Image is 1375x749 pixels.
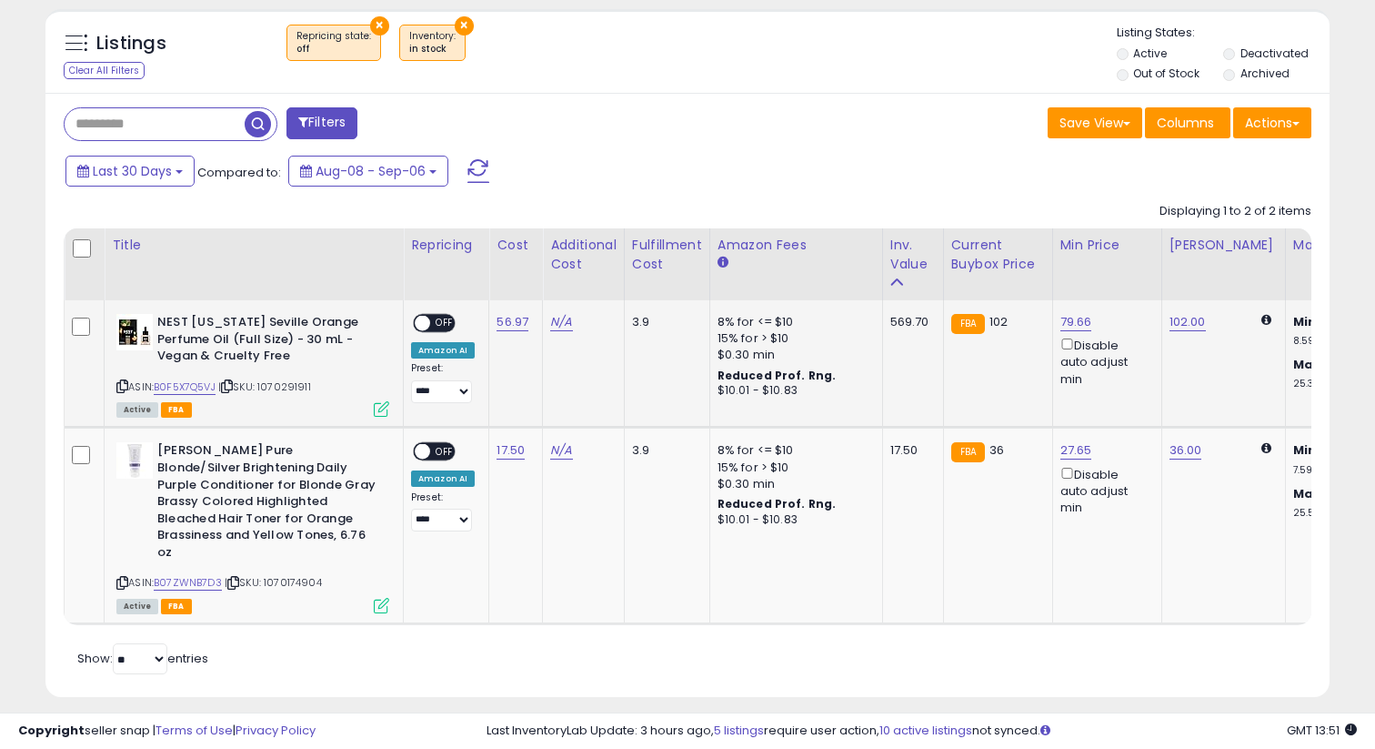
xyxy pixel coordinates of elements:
[64,62,145,79] div: Clear All Filters
[411,236,481,255] div: Repricing
[1293,356,1325,373] b: Max:
[718,383,868,399] div: $10.01 - $10.83
[989,313,1008,330] span: 102
[1240,66,1290,81] label: Archived
[1060,335,1148,388] div: Disable auto adjust min
[197,164,281,181] span: Compared to:
[951,442,985,462] small: FBA
[286,107,357,139] button: Filters
[411,342,475,359] div: Amazon AI
[225,575,322,590] span: | SKU: 1070174904
[718,512,868,528] div: $10.01 - $10.83
[718,460,868,476] div: 15% for > $10
[1287,722,1357,739] span: 2025-10-7 13:51 GMT
[1157,114,1214,132] span: Columns
[718,330,868,347] div: 15% for > $10
[96,31,166,56] h5: Listings
[296,43,371,56] div: off
[632,314,696,330] div: 3.9
[497,236,535,255] div: Cost
[1159,203,1311,220] div: Displaying 1 to 2 of 2 items
[1060,464,1148,517] div: Disable auto adjust min
[156,722,233,739] a: Terms of Use
[18,723,316,740] div: seller snap | |
[989,441,1004,459] span: 36
[116,442,153,479] img: 21y7utnNwkL._SL40_.jpg
[550,441,572,460] a: N/A
[116,314,389,415] div: ASIN:
[1145,107,1230,138] button: Columns
[116,599,158,614] span: All listings currently available for purchase on Amazon
[411,362,475,403] div: Preset:
[77,650,208,667] span: Show: entries
[718,496,837,511] b: Reduced Prof. Rng.
[951,314,985,334] small: FBA
[714,722,764,739] a: 5 listings
[116,442,389,612] div: ASIN:
[65,156,195,187] button: Last 30 Days
[1169,236,1278,255] div: [PERSON_NAME]
[1169,313,1206,331] a: 102.00
[112,236,396,255] div: Title
[550,313,572,331] a: N/A
[157,314,378,369] b: NEST [US_STATE] Seville Orange Perfume Oil (Full Size) - 30 mL - Vegan & Cruelty Free
[154,575,222,591] a: B07ZWNB7D3
[718,368,837,383] b: Reduced Prof. Rng.
[1293,441,1320,459] b: Min:
[430,316,459,331] span: OFF
[1133,66,1199,81] label: Out of Stock
[409,29,456,56] span: Inventory :
[1293,313,1320,330] b: Min:
[161,599,192,614] span: FBA
[1117,25,1330,42] p: Listing States:
[1293,485,1325,502] b: Max:
[157,442,378,565] b: [PERSON_NAME] Pure Blonde/Silver Brightening Daily Purple Conditioner for Blonde Gray Brassy Colo...
[1240,46,1309,61] label: Deactivated
[411,491,475,532] div: Preset:
[718,314,868,330] div: 8% for <= $10
[218,380,311,394] span: | SKU: 1070291911
[430,444,459,460] span: OFF
[161,402,192,418] span: FBA
[116,314,153,350] img: 41xPFQF+VFL._SL40_.jpg
[296,29,371,56] span: Repricing state :
[1169,441,1202,460] a: 36.00
[497,313,528,331] a: 56.97
[890,236,936,274] div: Inv. value
[718,347,868,363] div: $0.30 min
[1060,313,1092,331] a: 79.66
[718,476,868,492] div: $0.30 min
[1133,46,1167,61] label: Active
[1233,107,1311,138] button: Actions
[890,314,929,330] div: 569.70
[18,722,85,739] strong: Copyright
[93,162,172,180] span: Last 30 Days
[370,16,389,35] button: ×
[1060,441,1092,460] a: 27.65
[550,236,617,274] div: Additional Cost
[409,43,456,56] div: in stock
[951,236,1045,274] div: Current Buybox Price
[236,722,316,739] a: Privacy Policy
[411,471,475,487] div: Amazon AI
[1048,107,1142,138] button: Save View
[632,236,702,274] div: Fulfillment Cost
[632,442,696,459] div: 3.9
[718,255,728,271] small: Amazon Fees.
[455,16,474,35] button: ×
[1060,236,1154,255] div: Min Price
[316,162,426,180] span: Aug-08 - Sep-06
[288,156,448,187] button: Aug-08 - Sep-06
[497,441,525,460] a: 17.50
[718,442,868,459] div: 8% for <= $10
[879,722,972,739] a: 10 active listings
[890,442,929,459] div: 17.50
[154,380,216,395] a: B0F5X7Q5VJ
[116,402,158,418] span: All listings currently available for purchase on Amazon
[718,236,875,255] div: Amazon Fees
[487,723,1357,740] div: Last InventoryLab Update: 3 hours ago, require user action, not synced.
